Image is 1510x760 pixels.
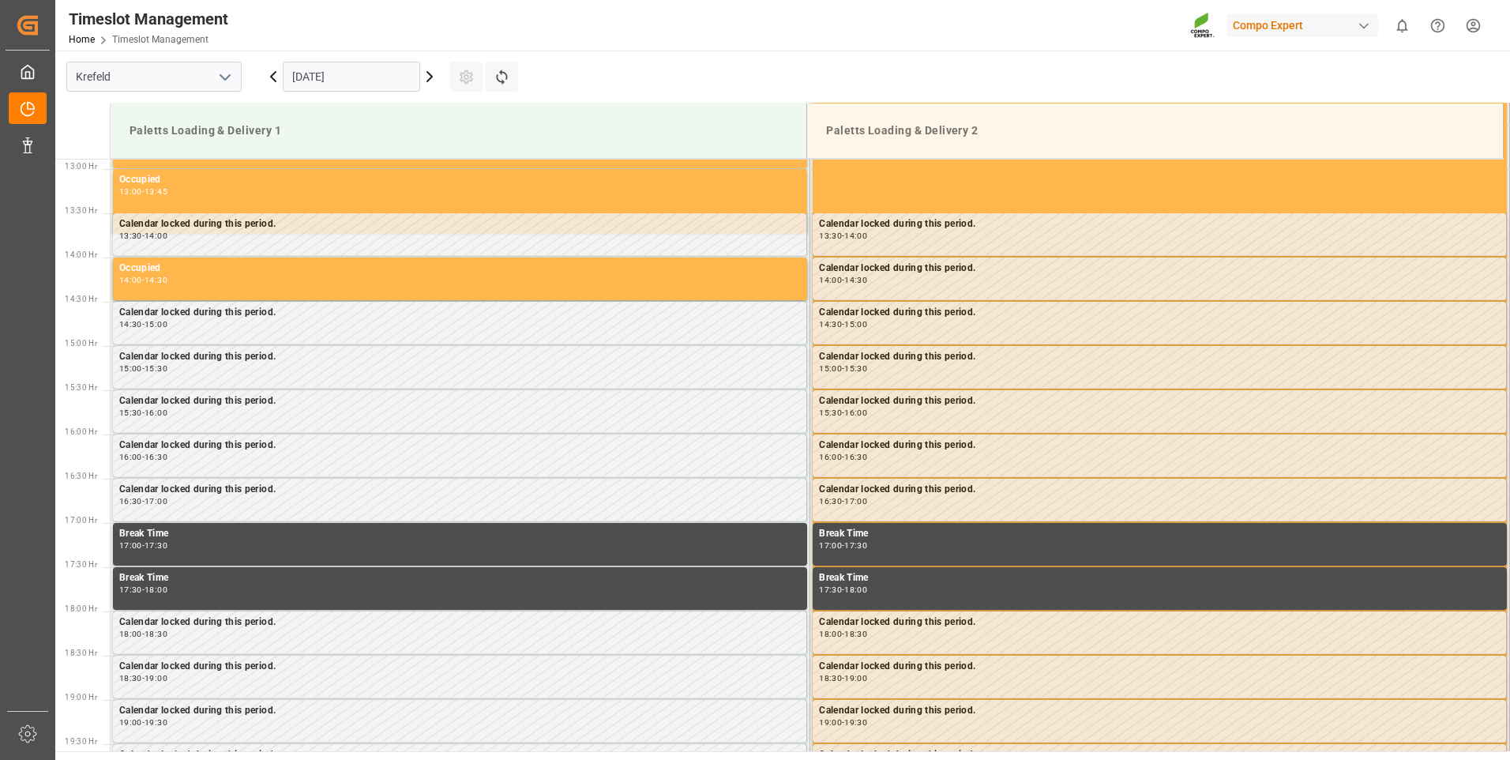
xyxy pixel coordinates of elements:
div: 16:00 [844,409,867,416]
div: 14:00 [145,232,167,239]
div: 17:30 [844,542,867,549]
div: 18:00 [145,586,167,593]
div: - [842,365,844,372]
span: 14:30 Hr [65,295,97,303]
div: - [842,542,844,549]
div: Break Time [119,570,801,586]
div: Calendar locked during this period. [119,615,800,630]
div: - [142,630,145,638]
div: Timeslot Management [69,7,228,31]
div: Calendar locked during this period. [119,659,800,675]
div: Break Time [819,526,1501,542]
button: Help Center [1420,8,1456,43]
div: - [142,409,145,416]
div: 17:30 [819,586,842,593]
span: 17:00 Hr [65,516,97,525]
div: 16:00 [819,453,842,461]
img: Screenshot%202023-09-29%20at%2010.02.21.png_1712312052.png [1190,12,1215,40]
div: 16:30 [819,498,842,505]
div: Occupied [119,172,801,188]
span: 13:30 Hr [65,206,97,215]
div: 18:30 [844,630,867,638]
div: - [842,630,844,638]
div: 18:00 [844,586,867,593]
div: 19:30 [844,719,867,726]
div: Calendar locked during this period. [119,438,800,453]
span: 18:00 Hr [65,604,97,613]
div: Break Time [119,526,801,542]
div: 18:00 [119,630,142,638]
div: Calendar locked during this period. [119,482,800,498]
span: 19:30 Hr [65,737,97,746]
div: - [842,321,844,328]
div: 14:30 [145,277,167,284]
div: 15:30 [819,409,842,416]
div: 15:00 [844,321,867,328]
div: Calendar locked during this period. [819,438,1500,453]
div: 18:30 [145,630,167,638]
div: 14:30 [844,277,867,284]
div: 16:00 [145,409,167,416]
div: - [142,675,145,682]
div: 15:00 [819,365,842,372]
div: - [842,277,844,284]
div: Calendar locked during this period. [119,216,800,232]
span: 16:00 Hr [65,427,97,436]
div: Calendar locked during this period. [119,349,800,365]
div: - [142,453,145,461]
div: 15:30 [145,365,167,372]
div: 17:00 [119,542,142,549]
div: 16:30 [145,453,167,461]
div: 13:00 [119,188,142,195]
div: 18:00 [819,630,842,638]
div: 15:30 [119,409,142,416]
div: Occupied [119,261,801,277]
div: 16:00 [119,453,142,461]
a: Home [69,34,95,45]
div: - [842,675,844,682]
span: 17:30 Hr [65,560,97,569]
div: Break Time [819,570,1501,586]
div: 17:30 [145,542,167,549]
div: 19:00 [145,675,167,682]
div: - [842,453,844,461]
div: 13:30 [819,232,842,239]
div: Calendar locked during this period. [819,216,1500,232]
div: Paletts Loading & Delivery 2 [820,116,1490,145]
div: 16:30 [844,453,867,461]
div: - [142,586,145,593]
div: 15:00 [119,365,142,372]
div: 16:30 [119,498,142,505]
div: 18:30 [819,675,842,682]
div: 19:30 [145,719,167,726]
span: 15:00 Hr [65,339,97,348]
div: 13:45 [145,188,167,195]
div: - [142,321,145,328]
div: Calendar locked during this period. [819,703,1500,719]
span: 18:30 Hr [65,649,97,657]
div: Calendar locked during this period. [119,703,800,719]
span: 16:30 Hr [65,472,97,480]
div: Calendar locked during this period. [819,659,1500,675]
button: open menu [212,65,236,89]
div: 17:30 [119,586,142,593]
div: Calendar locked during this period. [819,482,1500,498]
div: Calendar locked during this period. [119,305,800,321]
input: DD.MM.YYYY [283,62,420,92]
span: 14:00 Hr [65,250,97,259]
div: 18:30 [119,675,142,682]
div: 17:00 [844,498,867,505]
div: - [142,542,145,549]
div: 19:00 [819,719,842,726]
div: 13:30 [119,232,142,239]
input: Type to search/select [66,62,242,92]
div: 14:00 [844,232,867,239]
span: 19:00 Hr [65,693,97,702]
div: - [842,409,844,416]
div: 15:30 [844,365,867,372]
div: Compo Expert [1226,14,1378,37]
div: - [142,188,145,195]
div: 14:00 [819,277,842,284]
div: 14:00 [119,277,142,284]
div: Calendar locked during this period. [819,393,1500,409]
